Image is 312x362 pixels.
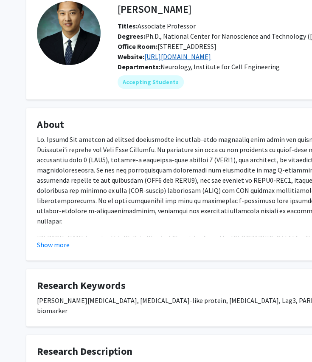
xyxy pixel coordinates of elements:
span: Associate Professor [118,22,196,30]
b: Departments: [118,62,160,71]
b: Titles: [118,22,138,30]
img: Profile Picture [37,1,101,65]
iframe: Chat [6,324,36,356]
b: Office Room: [118,42,157,51]
span: [STREET_ADDRESS] [118,42,216,51]
mat-chip: Accepting Students [118,75,184,89]
span: Neurology, Institute for Cell Engineering [160,62,280,71]
button: Show more [37,240,70,250]
b: Degrees: [118,32,145,40]
a: Opens in a new tab [144,52,211,61]
h4: [PERSON_NAME] [118,1,191,17]
b: Website: [118,52,144,61]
